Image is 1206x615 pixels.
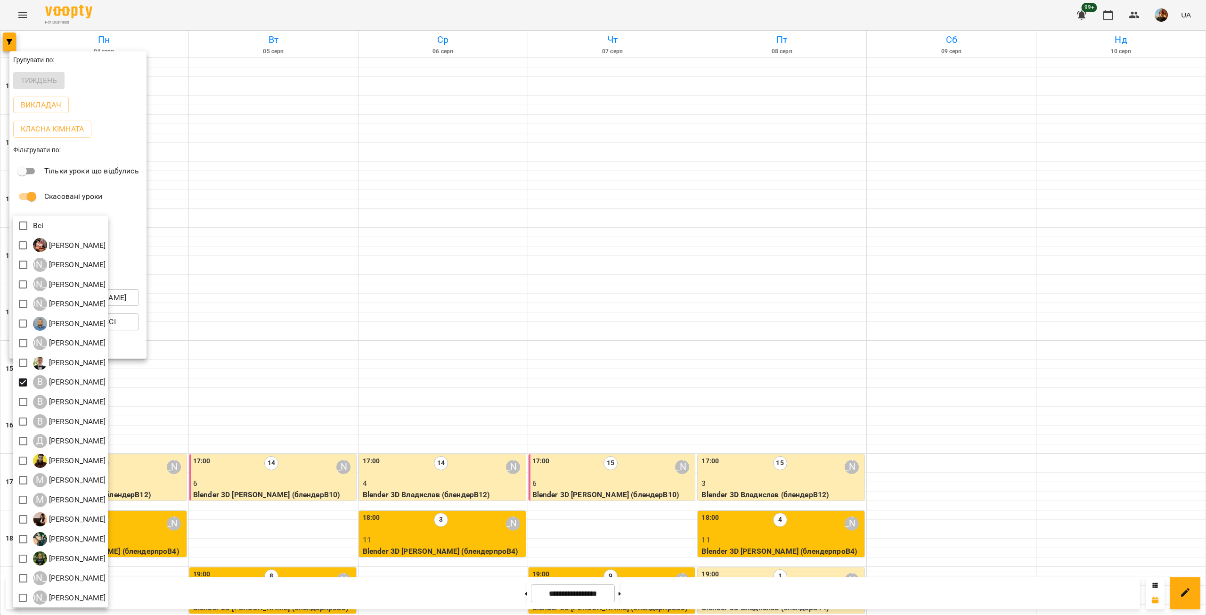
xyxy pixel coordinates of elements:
[33,414,106,428] div: Віталій Кадуха
[47,435,106,447] p: [PERSON_NAME]
[47,573,106,584] p: [PERSON_NAME]
[33,395,106,409] div: Володимир Ярошинський
[33,395,106,409] a: В [PERSON_NAME]
[47,298,106,310] p: [PERSON_NAME]
[47,279,106,290] p: [PERSON_NAME]
[47,377,106,388] p: [PERSON_NAME]
[33,454,47,468] img: Д
[33,473,106,487] a: М [PERSON_NAME]
[33,454,106,468] a: Д [PERSON_NAME]
[33,512,47,526] img: Н
[33,551,106,566] div: Роман Ованенко
[33,238,47,252] img: І
[47,455,106,467] p: [PERSON_NAME]
[47,259,106,271] p: [PERSON_NAME]
[33,336,47,350] div: [PERSON_NAME]
[33,258,106,272] div: Альберт Волков
[33,375,106,389] div: Владислав Границький
[47,357,106,369] p: [PERSON_NAME]
[33,414,47,428] div: В
[33,454,106,468] div: Денис Пущало
[33,375,106,389] a: В [PERSON_NAME]
[33,220,43,231] p: Всі
[47,337,106,349] p: [PERSON_NAME]
[33,258,106,272] a: [PERSON_NAME] [PERSON_NAME]
[33,277,106,291] div: Аліна Москаленко
[33,493,106,507] a: М [PERSON_NAME]
[33,551,106,566] a: Р [PERSON_NAME]
[33,551,47,566] img: Р
[33,571,106,585] div: Юрій Шпак
[33,297,47,311] div: [PERSON_NAME]
[33,317,47,331] img: А
[33,356,106,370] a: В [PERSON_NAME]
[33,571,47,585] div: [PERSON_NAME]
[33,395,47,409] div: В
[47,592,106,604] p: [PERSON_NAME]
[33,590,47,605] div: [PERSON_NAME]
[33,375,47,389] div: В
[33,590,106,605] div: Ярослав Пташинський
[47,514,106,525] p: [PERSON_NAME]
[33,238,106,252] a: І [PERSON_NAME]
[33,512,106,526] a: Н [PERSON_NAME]
[33,434,106,448] a: Д [PERSON_NAME]
[33,571,106,585] a: [PERSON_NAME] [PERSON_NAME]
[47,240,106,251] p: [PERSON_NAME]
[33,297,106,311] a: [PERSON_NAME] [PERSON_NAME]
[47,396,106,408] p: [PERSON_NAME]
[33,258,47,272] div: [PERSON_NAME]
[33,434,47,448] div: Д
[33,532,106,546] div: Ольга Мизюк
[47,416,106,427] p: [PERSON_NAME]
[33,473,106,487] div: Микита Пономарьов
[33,493,106,507] div: Михайло Поліщук
[33,277,47,291] div: [PERSON_NAME]
[33,317,106,331] a: А [PERSON_NAME]
[47,475,106,486] p: [PERSON_NAME]
[33,532,106,546] a: О [PERSON_NAME]
[33,532,47,546] img: О
[33,512,106,526] div: Надія Шрай
[33,473,47,487] div: М
[47,533,106,545] p: [PERSON_NAME]
[33,277,106,291] a: [PERSON_NAME] [PERSON_NAME]
[47,318,106,329] p: [PERSON_NAME]
[47,553,106,565] p: [PERSON_NAME]
[33,493,47,507] div: М
[33,590,106,605] a: [PERSON_NAME] [PERSON_NAME]
[33,336,106,350] a: [PERSON_NAME] [PERSON_NAME]
[33,238,106,252] div: Ілля Петруша
[33,356,106,370] div: Вадим Моргун
[33,434,106,448] div: Денис Замрій
[33,356,47,370] img: В
[47,494,106,506] p: [PERSON_NAME]
[33,414,106,428] a: В [PERSON_NAME]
